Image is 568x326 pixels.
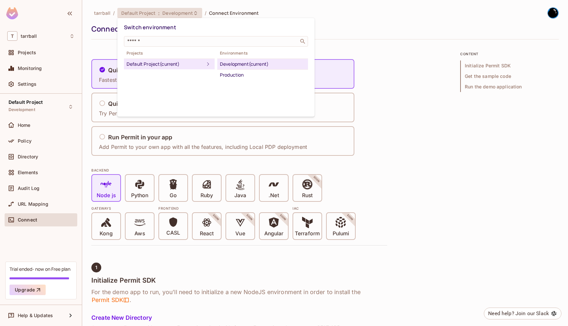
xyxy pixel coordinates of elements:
span: Projects [124,51,215,56]
div: Production [220,71,305,79]
div: Default Project (current) [127,60,204,68]
span: Environments [217,51,308,56]
div: Need help? Join our Slack [488,310,549,317]
span: Switch environment [124,24,176,31]
div: Development (current) [220,60,305,68]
